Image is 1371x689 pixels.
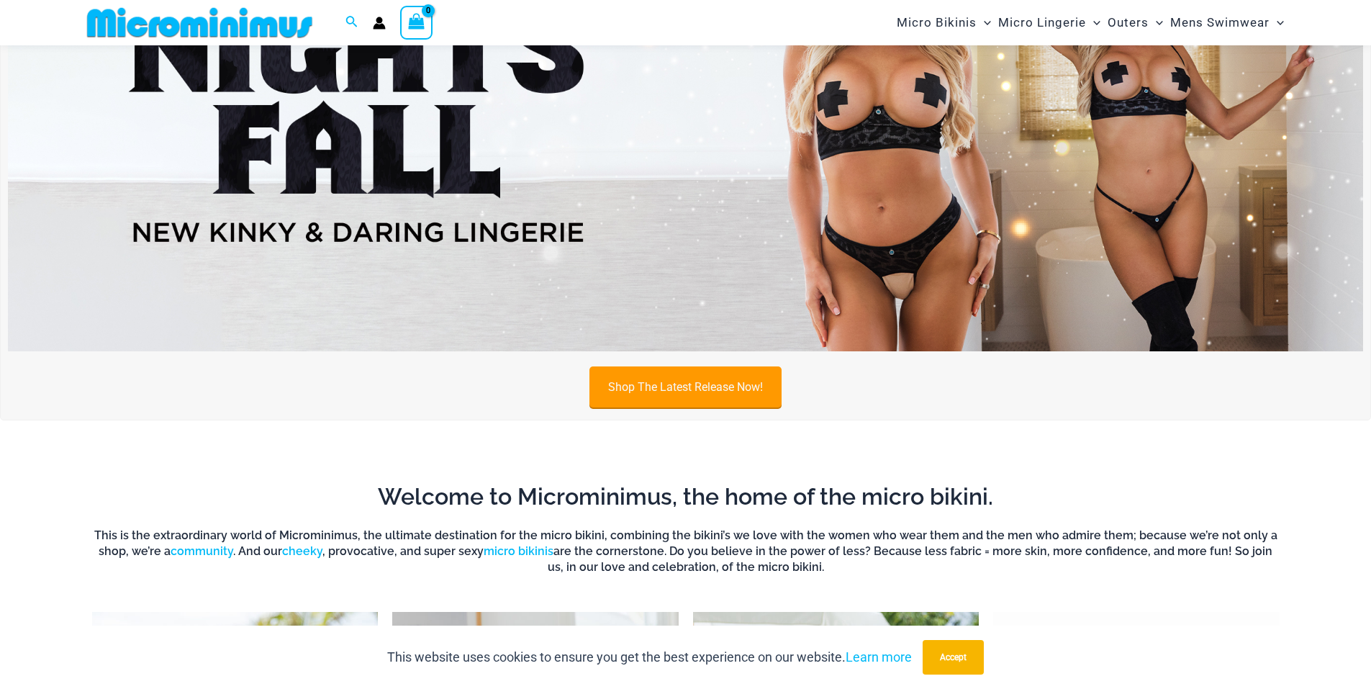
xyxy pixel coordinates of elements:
[897,4,977,41] span: Micro Bikinis
[995,4,1104,41] a: Micro LingerieMenu ToggleMenu Toggle
[1270,4,1284,41] span: Menu Toggle
[1104,4,1167,41] a: OutersMenu ToggleMenu Toggle
[171,544,233,558] a: community
[282,544,322,558] a: cheeky
[923,640,984,675] button: Accept
[846,649,912,665] a: Learn more
[589,366,782,407] a: Shop The Latest Release Now!
[387,647,912,668] p: This website uses cookies to ensure you get the best experience on our website.
[977,4,991,41] span: Menu Toggle
[345,14,358,32] a: Search icon link
[400,6,433,39] a: View Shopping Cart, empty
[1149,4,1163,41] span: Menu Toggle
[484,544,553,558] a: micro bikinis
[891,2,1290,43] nav: Site Navigation
[1086,4,1100,41] span: Menu Toggle
[92,528,1280,576] h6: This is the extraordinary world of Microminimus, the ultimate destination for the micro bikini, c...
[92,482,1280,512] h2: Welcome to Microminimus, the home of the micro bikini.
[893,4,995,41] a: Micro BikinisMenu ToggleMenu Toggle
[373,17,386,30] a: Account icon link
[81,6,318,39] img: MM SHOP LOGO FLAT
[1108,4,1149,41] span: Outers
[1167,4,1288,41] a: Mens SwimwearMenu ToggleMenu Toggle
[1170,4,1270,41] span: Mens Swimwear
[998,4,1086,41] span: Micro Lingerie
